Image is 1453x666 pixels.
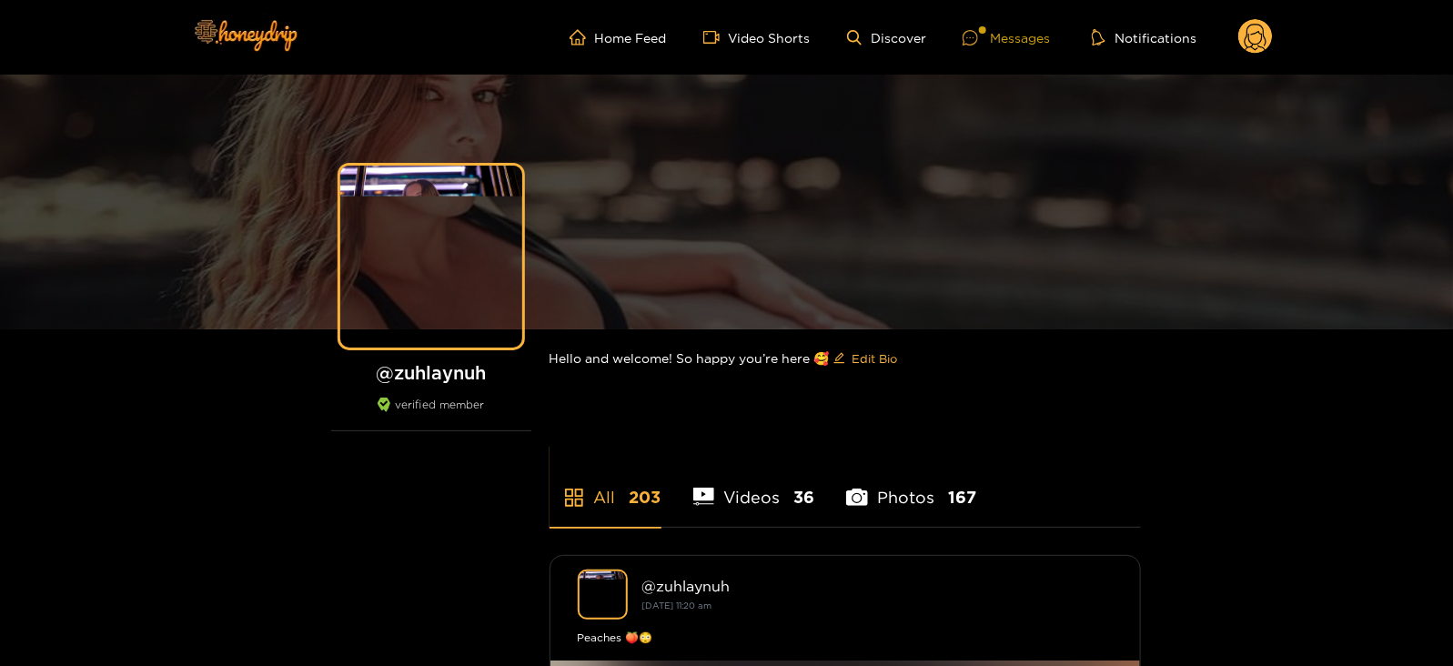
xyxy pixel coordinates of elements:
[550,445,661,527] li: All
[830,344,902,373] button: editEdit Bio
[846,445,976,527] li: Photos
[331,398,531,431] div: verified member
[793,486,814,509] span: 36
[578,629,1113,647] div: Peaches 🍑😳
[642,600,712,610] small: [DATE] 11:20 am
[963,27,1050,48] div: Messages
[642,578,1113,594] div: @ zuhlaynuh
[570,29,595,45] span: home
[948,486,976,509] span: 167
[693,445,815,527] li: Videos
[703,29,811,45] a: Video Shorts
[1086,28,1202,46] button: Notifications
[550,329,1141,388] div: Hello and welcome! So happy you’re here 🥰
[833,352,845,366] span: edit
[703,29,729,45] span: video-camera
[853,349,898,368] span: Edit Bio
[570,29,667,45] a: Home Feed
[630,486,661,509] span: 203
[563,487,585,509] span: appstore
[847,30,926,45] a: Discover
[331,361,531,384] h1: @ zuhlaynuh
[578,570,628,620] img: zuhlaynuh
